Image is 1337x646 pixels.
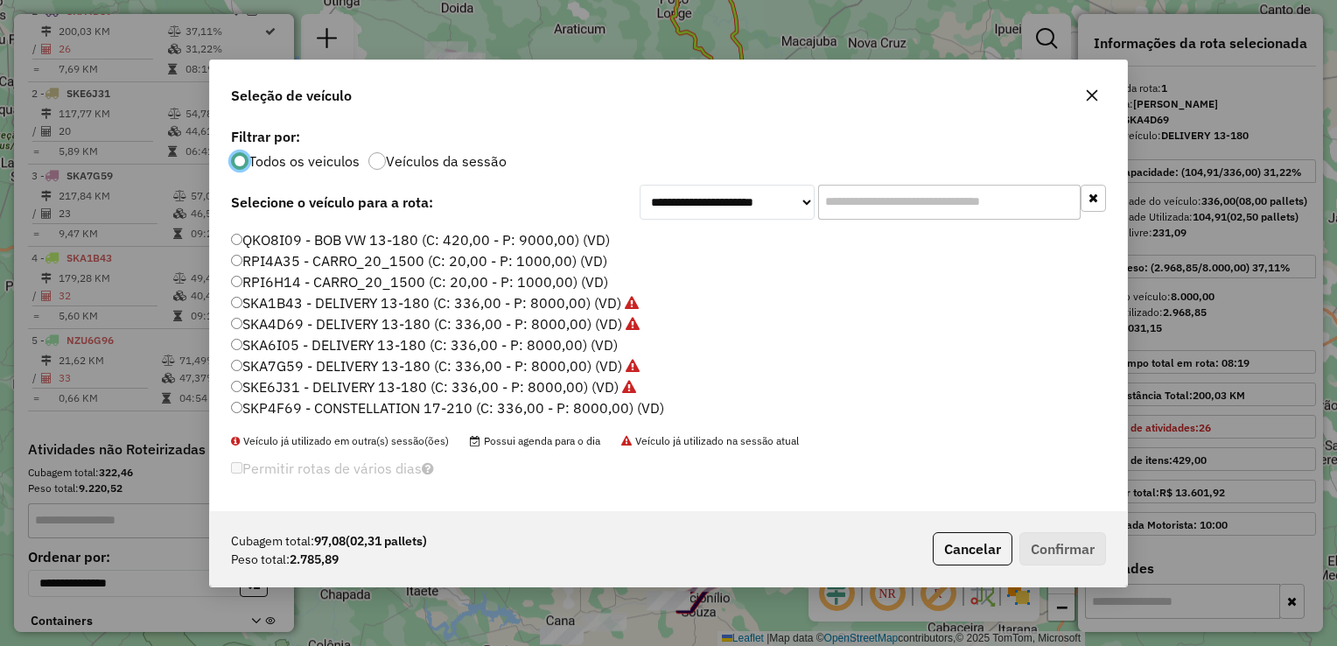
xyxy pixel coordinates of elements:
label: Filtrar por: [231,126,1106,147]
label: RPI4A35 - CARRO_20_1500 (C: 20,00 - P: 1000,00) (VD) [231,250,607,271]
strong: Selecione o veículo para a rota: [231,193,433,211]
i: Veículo já utilizado na sessão atual [626,359,640,373]
span: Cubagem total: [231,532,314,551]
i: Veículo já utilizado na sessão atual [622,380,636,394]
span: Seleção de veículo [231,85,352,106]
label: SKE6J31 - DELIVERY 13-180 (C: 336,00 - P: 8000,00) (VD) [231,376,636,397]
label: QKO8I09 - BOB VW 13-180 (C: 420,00 - P: 9000,00) (VD) [231,229,610,250]
label: Veículos da sessão [386,154,507,168]
strong: 2.785,89 [290,551,339,569]
input: RPI6H14 - CARRO_20_1500 (C: 20,00 - P: 1000,00) (VD) [231,276,242,287]
input: SKA7G59 - DELIVERY 13-180 (C: 336,00 - P: 8000,00) (VD) [231,360,242,371]
i: Veículo já utilizado na sessão atual [625,296,639,310]
label: Permitir rotas de vários dias [231,452,434,485]
i: Veículo já utilizado na sessão atual [626,317,640,331]
input: Permitir rotas de vários dias [231,462,242,474]
strong: 97,08 [314,532,427,551]
input: SKA6I05 - DELIVERY 13-180 (C: 336,00 - P: 8000,00) (VD) [231,339,242,350]
label: RPI6H14 - CARRO_20_1500 (C: 20,00 - P: 1000,00) (VD) [231,271,608,292]
span: (02,31 pallets) [346,533,427,549]
i: Selecione pelo menos um veículo [422,461,434,475]
label: SKA4D69 - DELIVERY 13-180 (C: 336,00 - P: 8000,00) (VD) [231,313,640,334]
label: Todos os veiculos [248,154,360,168]
input: RPI4A35 - CARRO_20_1500 (C: 20,00 - P: 1000,00) (VD) [231,255,242,266]
label: SKP4F69 - CONSTELLATION 17-210 (C: 336,00 - P: 8000,00) (VD) [231,397,664,418]
label: SKA1B43 - DELIVERY 13-180 (C: 336,00 - P: 8000,00) (VD) [231,292,639,313]
input: SKA4D69 - DELIVERY 13-180 (C: 336,00 - P: 8000,00) (VD) [231,318,242,329]
input: SKP4F69 - CONSTELLATION 17-210 (C: 336,00 - P: 8000,00) (VD) [231,402,242,413]
input: SKA1B43 - DELIVERY 13-180 (C: 336,00 - P: 8000,00) (VD) [231,297,242,308]
input: QKO8I09 - BOB VW 13-180 (C: 420,00 - P: 9000,00) (VD) [231,234,242,245]
span: Veículo já utilizado em outra(s) sessão(ões) [231,434,449,447]
span: Veículo já utilizado na sessão atual [621,434,799,447]
label: SKA7G59 - DELIVERY 13-180 (C: 336,00 - P: 8000,00) (VD) [231,355,640,376]
span: Peso total: [231,551,290,569]
span: Possui agenda para o dia [470,434,600,447]
button: Cancelar [933,532,1012,565]
input: SKE6J31 - DELIVERY 13-180 (C: 336,00 - P: 8000,00) (VD) [231,381,242,392]
label: SKA6I05 - DELIVERY 13-180 (C: 336,00 - P: 8000,00) (VD) [231,334,618,355]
